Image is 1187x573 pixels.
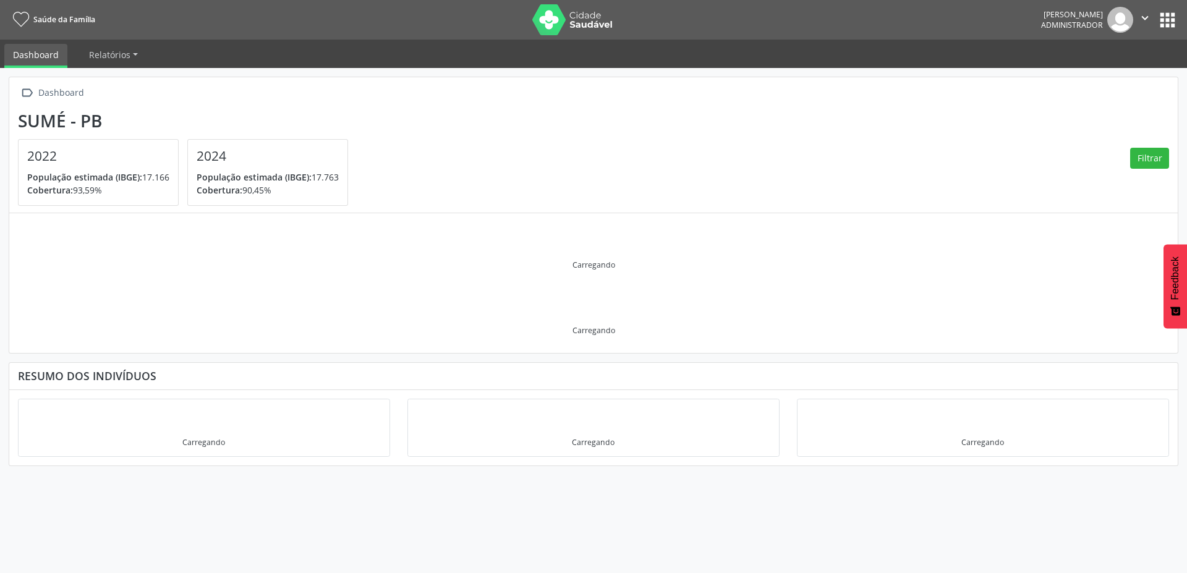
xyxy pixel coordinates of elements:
p: 93,59% [27,184,169,197]
div: Carregando [572,260,615,270]
a: Relatórios [80,44,147,66]
div: Resumo dos indivíduos [18,369,1169,383]
div: Sumé - PB [18,111,357,131]
div: Carregando [572,437,615,448]
span: População estimada (IBGE): [197,171,312,183]
p: 17.166 [27,171,169,184]
div: [PERSON_NAME] [1041,9,1103,20]
a:  Dashboard [18,84,86,102]
div: Carregando [182,437,225,448]
button:  [1133,7,1157,33]
a: Saúde da Família [9,9,95,30]
span: Cobertura: [27,184,73,196]
i:  [1138,11,1152,25]
h4: 2022 [27,148,169,164]
p: 17.763 [197,171,339,184]
span: População estimada (IBGE): [27,171,142,183]
a: Dashboard [4,44,67,68]
span: Feedback [1170,257,1181,300]
button: Filtrar [1130,148,1169,169]
div: Dashboard [36,84,86,102]
span: Relatórios [89,49,130,61]
button: Feedback - Mostrar pesquisa [1164,244,1187,328]
p: 90,45% [197,184,339,197]
button: apps [1157,9,1178,31]
div: Carregando [961,437,1004,448]
span: Administrador [1041,20,1103,30]
i:  [18,84,36,102]
h4: 2024 [197,148,339,164]
img: img [1107,7,1133,33]
div: Carregando [572,325,615,336]
span: Cobertura: [197,184,242,196]
span: Saúde da Família [33,14,95,25]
